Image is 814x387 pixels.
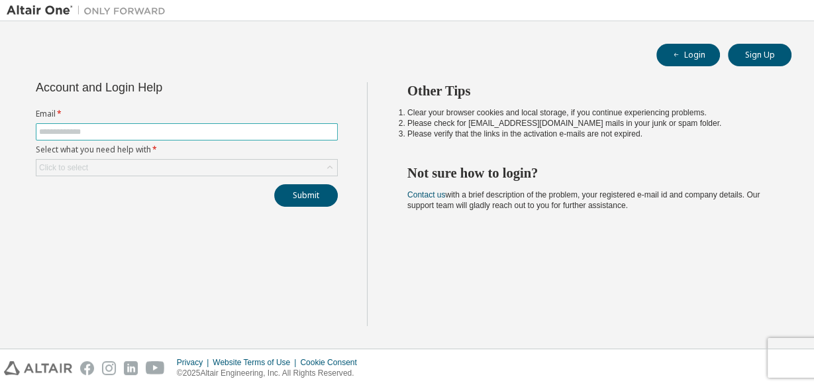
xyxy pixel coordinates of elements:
img: linkedin.svg [124,361,138,375]
li: Please verify that the links in the activation e-mails are not expired. [407,129,768,139]
h2: Not sure how to login? [407,164,768,182]
li: Please check for [EMAIL_ADDRESS][DOMAIN_NAME] mails in your junk or spam folder. [407,118,768,129]
div: Website Terms of Use [213,357,300,368]
div: Click to select [39,162,88,173]
p: © 2025 Altair Engineering, Inc. All Rights Reserved. [177,368,365,379]
li: Clear your browser cookies and local storage, if you continue experiencing problems. [407,107,768,118]
div: Cookie Consent [300,357,364,368]
div: Privacy [177,357,213,368]
label: Email [36,109,338,119]
button: Login [656,44,720,66]
img: instagram.svg [102,361,116,375]
h2: Other Tips [407,82,768,99]
label: Select what you need help with [36,144,338,155]
button: Sign Up [728,44,791,66]
a: Contact us [407,190,445,199]
span: with a brief description of the problem, your registered e-mail id and company details. Our suppo... [407,190,760,210]
img: altair_logo.svg [4,361,72,375]
img: facebook.svg [80,361,94,375]
div: Click to select [36,160,337,176]
button: Submit [274,184,338,207]
div: Account and Login Help [36,82,278,93]
img: Altair One [7,4,172,17]
img: youtube.svg [146,361,165,375]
